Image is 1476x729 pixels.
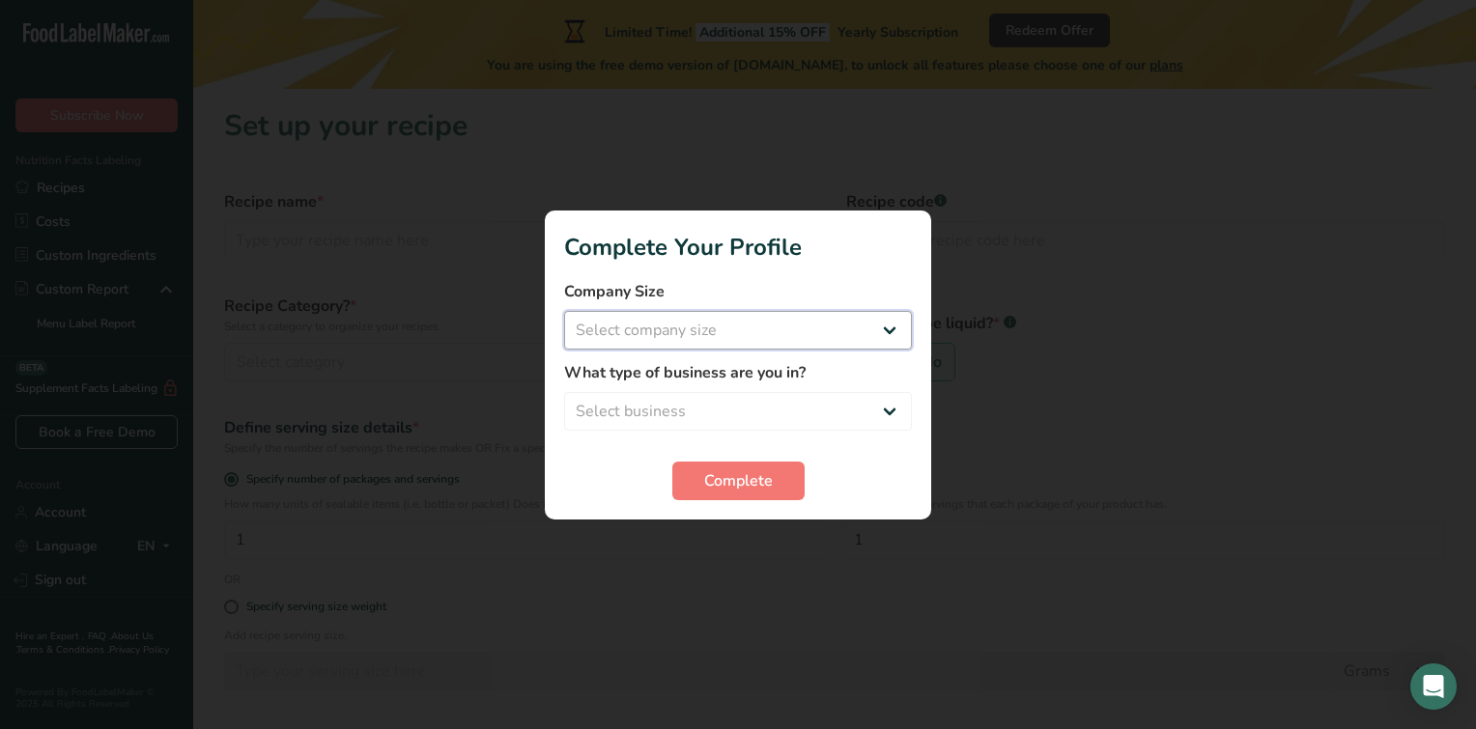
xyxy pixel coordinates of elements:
label: Company Size [564,280,912,303]
div: Open Intercom Messenger [1410,663,1457,710]
button: Complete [672,462,805,500]
label: What type of business are you in? [564,361,912,384]
span: Complete [704,469,773,492]
h1: Complete Your Profile [564,230,912,265]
